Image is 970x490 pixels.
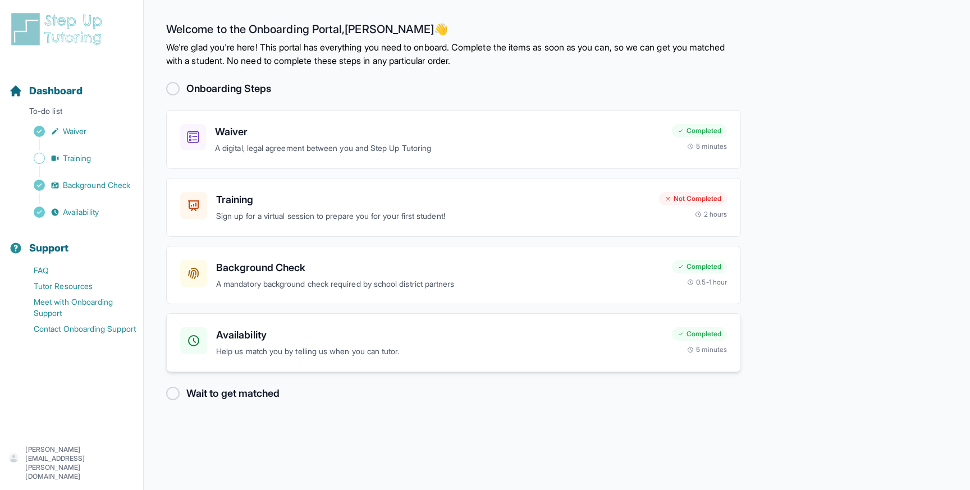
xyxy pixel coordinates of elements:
[63,207,99,218] span: Availability
[215,142,663,155] p: A digital, legal agreement between you and Step Up Tutoring
[9,445,134,481] button: [PERSON_NAME][EMAIL_ADDRESS][PERSON_NAME][DOMAIN_NAME]
[9,294,143,321] a: Meet with Onboarding Support
[166,40,741,67] p: We're glad you're here! This portal has everything you need to onboard. Complete the items as soo...
[9,204,143,220] a: Availability
[9,321,143,337] a: Contact Onboarding Support
[166,246,741,305] a: Background CheckA mandatory background check required by school district partnersCompleted0.5-1 hour
[216,192,650,208] h3: Training
[9,123,143,139] a: Waiver
[4,222,139,260] button: Support
[4,65,139,103] button: Dashboard
[9,83,83,99] a: Dashboard
[166,313,741,372] a: AvailabilityHelp us match you by telling us when you can tutor.Completed5 minutes
[216,278,663,291] p: A mandatory background check required by school district partners
[63,153,91,164] span: Training
[166,178,741,237] a: TrainingSign up for a virtual session to prepare you for your first student!Not Completed2 hours
[25,445,134,481] p: [PERSON_NAME][EMAIL_ADDRESS][PERSON_NAME][DOMAIN_NAME]
[4,106,139,121] p: To-do list
[216,345,663,358] p: Help us match you by telling us when you can tutor.
[672,124,727,138] div: Completed
[659,192,727,205] div: Not Completed
[687,142,727,151] div: 5 minutes
[687,345,727,354] div: 5 minutes
[672,260,727,273] div: Completed
[29,240,69,256] span: Support
[687,278,727,287] div: 0.5-1 hour
[29,83,83,99] span: Dashboard
[186,81,271,97] h2: Onboarding Steps
[9,177,143,193] a: Background Check
[166,22,741,40] h2: Welcome to the Onboarding Portal, [PERSON_NAME] 👋
[63,180,130,191] span: Background Check
[9,150,143,166] a: Training
[166,110,741,169] a: WaiverA digital, legal agreement between you and Step Up TutoringCompleted5 minutes
[216,327,663,343] h3: Availability
[63,126,86,137] span: Waiver
[186,386,280,401] h2: Wait to get matched
[695,210,727,219] div: 2 hours
[216,210,650,223] p: Sign up for a virtual session to prepare you for your first student!
[9,263,143,278] a: FAQ
[216,260,663,276] h3: Background Check
[9,11,109,47] img: logo
[672,327,727,341] div: Completed
[9,278,143,294] a: Tutor Resources
[215,124,663,140] h3: Waiver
